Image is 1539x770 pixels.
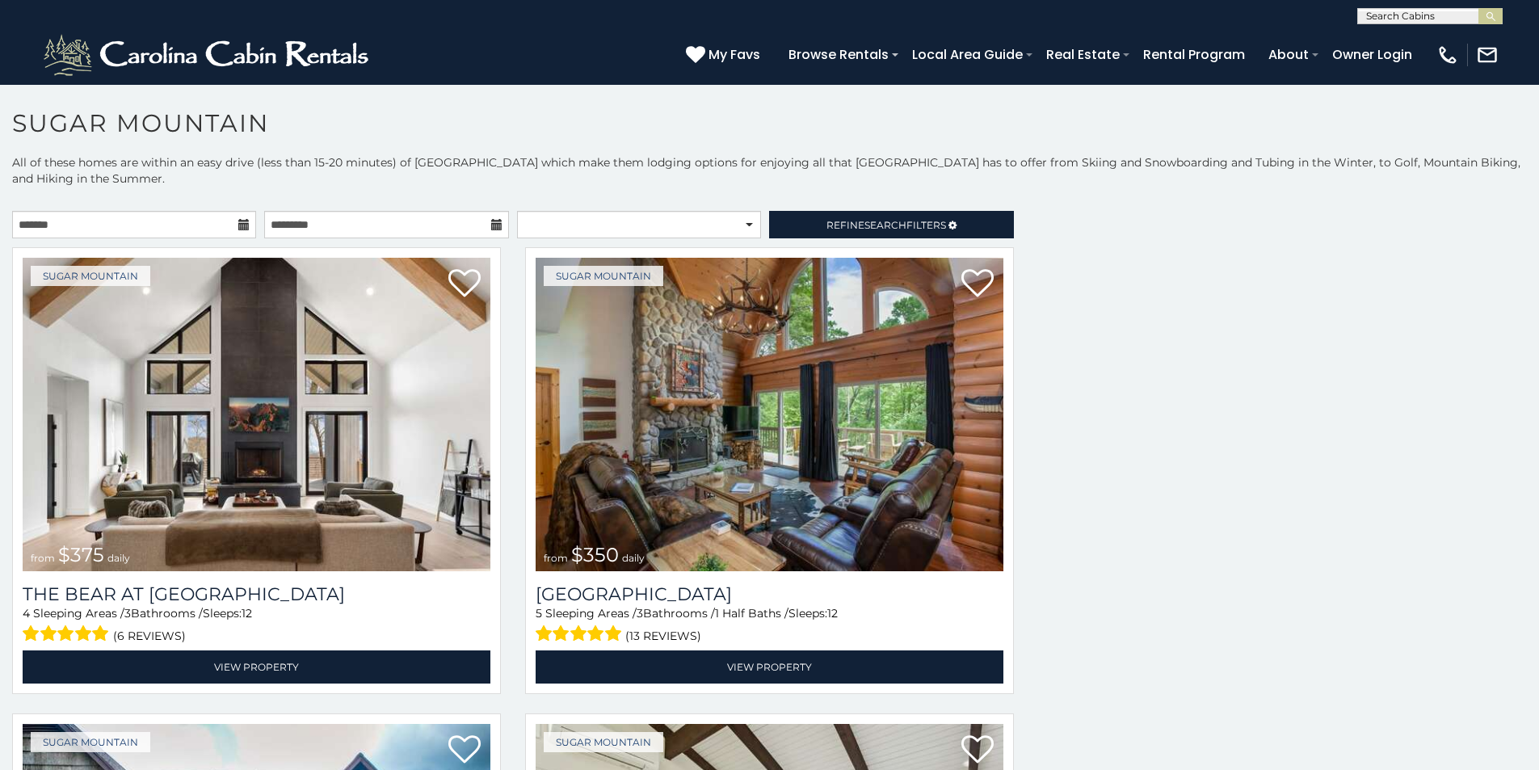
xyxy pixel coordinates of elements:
[1038,40,1128,69] a: Real Estate
[23,650,490,684] a: View Property
[780,40,897,69] a: Browse Rentals
[686,44,764,65] a: My Favs
[536,258,1003,571] a: Grouse Moor Lodge from $350 daily
[448,734,481,768] a: Add to favorites
[23,605,490,646] div: Sleeping Areas / Bathrooms / Sleeps:
[715,606,788,621] span: 1 Half Baths /
[622,552,645,564] span: daily
[23,258,490,571] a: The Bear At Sugar Mountain from $375 daily
[23,583,490,605] h3: The Bear At Sugar Mountain
[536,583,1003,605] h3: Grouse Moor Lodge
[448,267,481,301] a: Add to favorites
[536,606,542,621] span: 5
[1324,40,1420,69] a: Owner Login
[107,552,130,564] span: daily
[1476,44,1499,66] img: mail-regular-white.png
[536,605,1003,646] div: Sleeping Areas / Bathrooms / Sleeps:
[904,40,1031,69] a: Local Area Guide
[544,266,663,286] a: Sugar Mountain
[625,625,701,646] span: (13 reviews)
[571,543,619,566] span: $350
[23,583,490,605] a: The Bear At [GEOGRAPHIC_DATA]
[826,219,946,231] span: Refine Filters
[827,606,838,621] span: 12
[637,606,643,621] span: 3
[58,543,104,566] span: $375
[23,606,30,621] span: 4
[536,650,1003,684] a: View Property
[23,258,490,571] img: The Bear At Sugar Mountain
[961,734,994,768] a: Add to favorites
[31,732,150,752] a: Sugar Mountain
[544,552,568,564] span: from
[769,211,1013,238] a: RefineSearchFilters
[544,732,663,752] a: Sugar Mountain
[113,625,186,646] span: (6 reviews)
[1436,44,1459,66] img: phone-regular-white.png
[536,583,1003,605] a: [GEOGRAPHIC_DATA]
[40,31,376,79] img: White-1-2.png
[31,266,150,286] a: Sugar Mountain
[1260,40,1317,69] a: About
[536,258,1003,571] img: Grouse Moor Lodge
[31,552,55,564] span: from
[864,219,906,231] span: Search
[124,606,131,621] span: 3
[961,267,994,301] a: Add to favorites
[242,606,252,621] span: 12
[1135,40,1253,69] a: Rental Program
[709,44,760,65] span: My Favs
